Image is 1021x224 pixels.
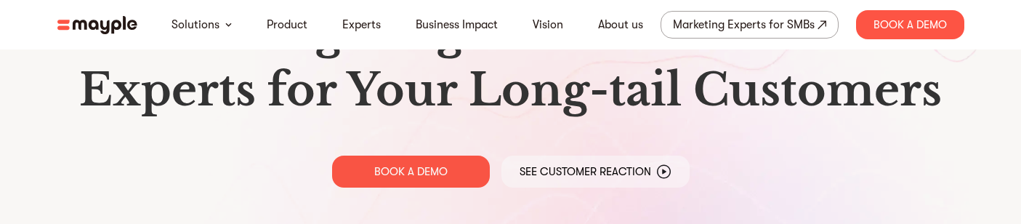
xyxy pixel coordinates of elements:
[501,156,690,188] a: See Customer Reaction
[57,16,137,34] img: mayple-logo
[225,23,232,27] img: arrow-down
[856,10,964,39] div: Book A Demo
[520,164,651,179] p: See Customer Reaction
[342,16,381,33] a: Experts
[332,156,490,188] a: BOOK A DEMO
[661,11,839,39] a: Marketing Experts for SMBs
[533,16,563,33] a: Vision
[416,16,498,33] a: Business Impact
[267,16,307,33] a: Product
[69,3,953,119] h1: Leverage High-Touch Domain Experts for Your Long-tail Customers
[598,16,643,33] a: About us
[374,164,448,179] p: BOOK A DEMO
[171,16,219,33] a: Solutions
[673,15,815,35] div: Marketing Experts for SMBs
